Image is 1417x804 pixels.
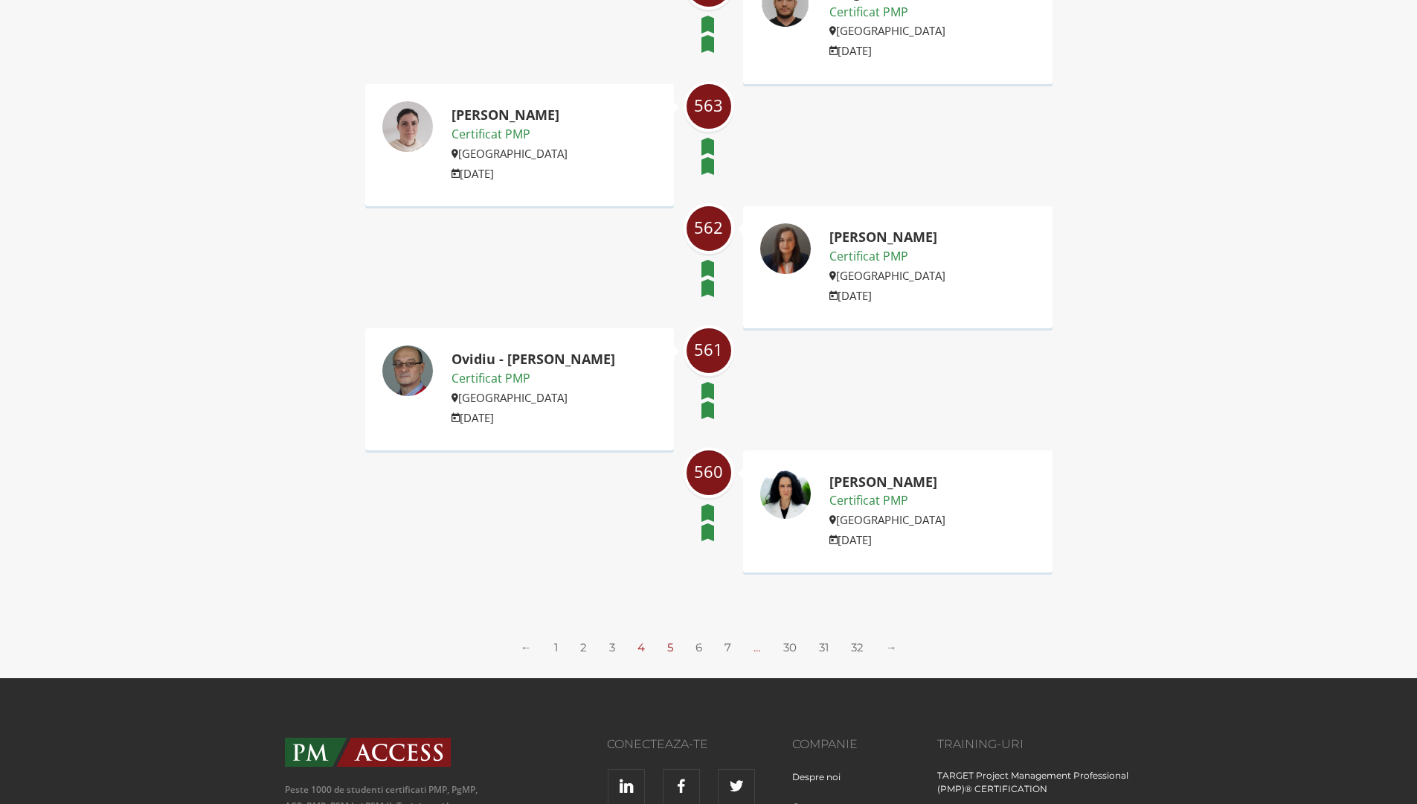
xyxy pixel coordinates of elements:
[783,640,797,654] a: 30
[687,96,731,115] span: 563
[452,144,568,162] p: [GEOGRAPHIC_DATA]
[829,3,945,22] p: Certificat PMP
[937,738,1133,751] h3: Training-uri
[452,369,615,389] p: Certificat PMP
[695,640,702,654] a: 6
[886,640,897,654] a: →
[759,468,812,520] img: Oana Monica Stavre
[851,640,864,654] a: 32
[687,462,731,481] span: 560
[792,738,915,751] h3: Companie
[382,345,434,397] img: Ovidiu - Stefan Colgiu
[452,352,615,367] h2: Ovidiu - [PERSON_NAME]
[829,267,945,284] p: [GEOGRAPHIC_DATA]
[285,738,451,767] img: PMAccess
[792,770,852,798] a: Despre noi
[829,247,945,267] p: Certificat PMP
[829,287,945,304] p: [DATE]
[554,640,558,654] a: 1
[829,22,945,39] p: [GEOGRAPHIC_DATA]
[759,223,812,275] img: Cristina - Elena Ungureanu
[452,165,568,182] p: [DATE]
[637,640,645,654] span: 4
[502,738,708,751] h3: Conecteaza-te
[580,640,587,654] a: 2
[829,491,945,511] p: Certificat PMP
[829,475,945,490] h2: [PERSON_NAME]
[829,230,945,245] h2: [PERSON_NAME]
[829,42,945,60] p: [DATE]
[754,640,761,654] span: …
[521,640,532,654] a: ←
[829,531,945,549] p: [DATE]
[452,409,615,427] p: [DATE]
[687,340,731,359] span: 561
[452,108,568,123] h2: [PERSON_NAME]
[452,389,615,406] p: [GEOGRAPHIC_DATA]
[687,218,731,237] span: 562
[724,640,731,654] a: 7
[819,640,829,654] a: 31
[829,511,945,529] p: [GEOGRAPHIC_DATA]
[382,100,434,153] img: Ioana Vascan
[667,640,673,654] a: 5
[609,640,615,654] a: 3
[452,125,568,144] p: Certificat PMP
